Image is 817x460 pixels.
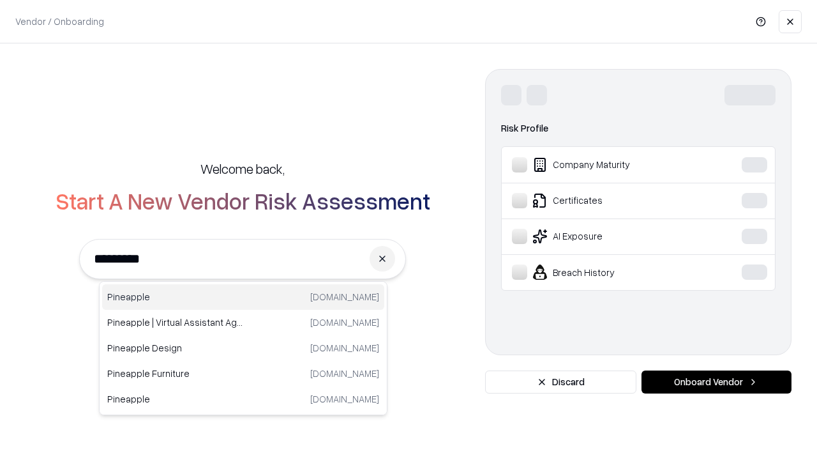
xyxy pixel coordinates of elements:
[310,316,379,329] p: [DOMAIN_NAME]
[56,188,430,213] h2: Start A New Vendor Risk Assessment
[310,290,379,303] p: [DOMAIN_NAME]
[15,15,104,28] p: Vendor / Onboarding
[99,281,387,415] div: Suggestions
[107,392,243,406] p: Pineapple
[512,264,703,280] div: Breach History
[310,367,379,380] p: [DOMAIN_NAME]
[107,290,243,303] p: Pineapple
[501,121,776,136] div: Risk Profile
[641,371,791,394] button: Onboard Vendor
[512,229,703,244] div: AI Exposure
[310,341,379,355] p: [DOMAIN_NAME]
[310,392,379,406] p: [DOMAIN_NAME]
[485,371,636,394] button: Discard
[107,341,243,355] p: Pineapple Design
[107,367,243,380] p: Pineapple Furniture
[107,316,243,329] p: Pineapple | Virtual Assistant Agency
[512,157,703,172] div: Company Maturity
[200,160,285,178] h5: Welcome back,
[512,193,703,208] div: Certificates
